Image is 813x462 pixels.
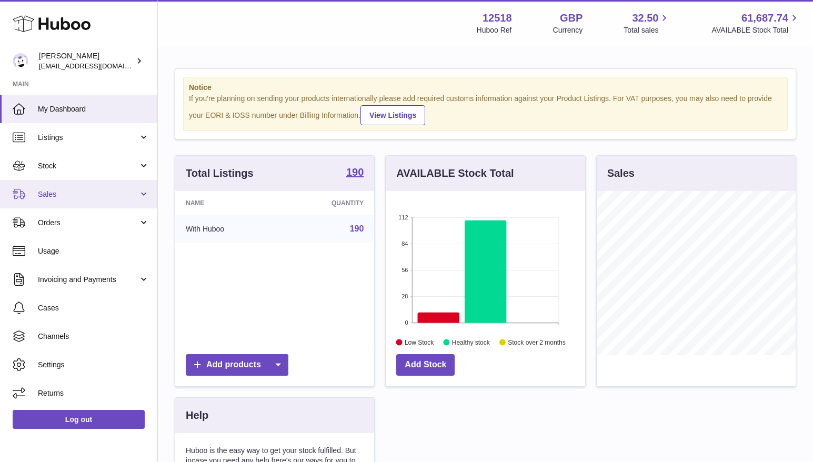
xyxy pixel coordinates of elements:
a: 190 [346,167,364,179]
span: Usage [38,246,149,256]
td: With Huboo [175,215,280,243]
a: 32.50 Total sales [624,11,670,35]
text: 56 [402,267,408,273]
text: 28 [402,293,408,299]
h3: Sales [607,166,635,180]
text: Healthy stock [452,338,490,346]
span: 32.50 [632,11,658,25]
strong: Notice [189,83,782,93]
th: Quantity [280,191,375,215]
text: 0 [405,319,408,326]
span: AVAILABLE Stock Total [711,25,800,35]
span: Total sales [624,25,670,35]
strong: 12518 [483,11,512,25]
a: Log out [13,410,145,429]
div: If you're planning on sending your products internationally please add required customs informati... [189,94,782,125]
span: Channels [38,332,149,342]
span: Cases [38,303,149,313]
span: 61,687.74 [741,11,788,25]
span: [EMAIL_ADDRESS][DOMAIN_NAME] [39,62,155,70]
text: Stock over 2 months [508,338,566,346]
div: Huboo Ref [477,25,512,35]
a: Add Stock [396,354,455,376]
span: Settings [38,360,149,370]
h3: Help [186,408,208,423]
div: [PERSON_NAME] [39,51,134,71]
span: Orders [38,218,138,228]
strong: 190 [346,167,364,177]
th: Name [175,191,280,215]
text: 84 [402,240,408,247]
text: Low Stock [405,338,434,346]
a: View Listings [360,105,425,125]
h3: AVAILABLE Stock Total [396,166,514,180]
h3: Total Listings [186,166,254,180]
a: Add products [186,354,288,376]
span: Listings [38,133,138,143]
span: Invoicing and Payments [38,275,138,285]
strong: GBP [560,11,583,25]
a: 61,687.74 AVAILABLE Stock Total [711,11,800,35]
span: Sales [38,189,138,199]
text: 112 [398,214,408,220]
span: My Dashboard [38,104,149,114]
span: Returns [38,388,149,398]
a: 190 [350,224,364,233]
span: Stock [38,161,138,171]
img: caitlin@fancylamp.co [13,53,28,69]
div: Currency [553,25,583,35]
